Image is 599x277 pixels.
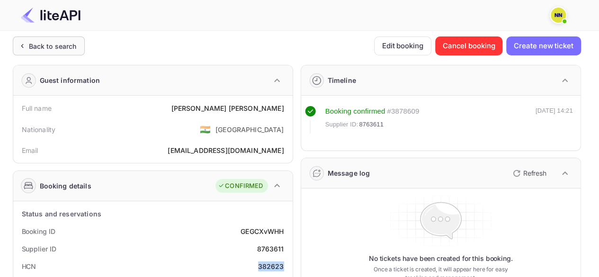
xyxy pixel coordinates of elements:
[22,209,101,219] div: Status and reservations
[22,261,36,271] div: HCN
[22,226,55,236] div: Booking ID
[171,103,284,113] div: [PERSON_NAME] [PERSON_NAME]
[241,226,284,236] div: GEGCXvWHH
[328,75,356,85] div: Timeline
[29,41,77,51] div: Back to search
[325,120,358,129] span: Supplier ID:
[22,103,52,113] div: Full name
[40,75,100,85] div: Guest information
[506,36,581,55] button: Create new ticket
[22,244,56,254] div: Supplier ID
[523,168,546,178] p: Refresh
[22,125,56,134] div: Nationality
[258,261,284,271] div: 382623
[369,254,513,263] p: No tickets have been created for this booking.
[325,106,385,117] div: Booking confirmed
[551,8,566,23] img: N/A N/A
[536,106,573,134] div: [DATE] 14:21
[218,181,263,191] div: CONFIRMED
[22,145,38,155] div: Email
[435,36,503,55] button: Cancel booking
[328,168,370,178] div: Message log
[374,36,431,55] button: Edit booking
[387,106,419,117] div: # 3878609
[359,120,384,129] span: 8763611
[21,8,80,23] img: LiteAPI Logo
[215,125,284,134] div: [GEOGRAPHIC_DATA]
[200,121,211,138] span: United States
[507,166,550,181] button: Refresh
[168,145,284,155] div: [EMAIL_ADDRESS][DOMAIN_NAME]
[40,181,91,191] div: Booking details
[257,244,284,254] div: 8763611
